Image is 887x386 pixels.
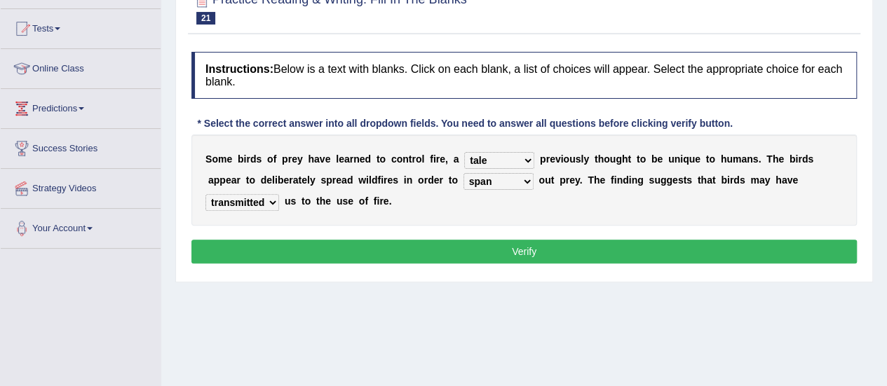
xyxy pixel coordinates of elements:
[339,153,344,165] b: e
[412,153,415,165] b: r
[1,129,161,164] a: Success Stories
[342,195,348,207] b: s
[219,174,226,186] b: p
[566,174,569,186] b: r
[454,153,459,165] b: a
[297,153,303,165] b: y
[689,153,695,165] b: u
[540,153,546,165] b: p
[776,174,782,186] b: h
[733,174,740,186] b: d
[616,174,623,186] b: n
[326,174,332,186] b: p
[546,153,549,165] b: r
[539,174,545,186] b: o
[733,153,741,165] b: m
[320,153,325,165] b: v
[595,153,598,165] b: t
[384,174,387,186] b: r
[289,174,292,186] b: r
[428,174,434,186] b: d
[424,174,428,186] b: r
[293,174,299,186] b: a
[798,153,801,165] b: r
[639,153,646,165] b: o
[773,153,779,165] b: h
[434,174,440,186] b: e
[759,174,765,186] b: a
[550,153,555,165] b: e
[792,174,798,186] b: e
[341,174,347,186] b: a
[436,153,440,165] b: r
[307,174,310,186] b: l
[433,153,436,165] b: i
[449,174,452,186] b: t
[418,174,424,186] b: o
[282,153,288,165] b: p
[196,12,215,25] span: 21
[308,153,314,165] b: h
[668,153,675,165] b: u
[672,174,678,186] b: e
[381,174,384,186] b: i
[604,153,610,165] b: o
[292,153,297,165] b: e
[782,174,787,186] b: a
[623,174,629,186] b: d
[369,174,372,186] b: l
[350,153,353,165] b: r
[698,174,701,186] b: t
[314,153,320,165] b: a
[231,174,237,186] b: a
[348,195,353,207] b: e
[580,174,583,186] b: .
[384,195,389,207] b: e
[360,153,365,165] b: e
[347,174,353,186] b: d
[256,153,262,165] b: s
[212,153,218,165] b: o
[358,174,366,186] b: w
[721,174,727,186] b: b
[205,153,212,165] b: S
[1,209,161,244] a: Your Account
[726,153,733,165] b: u
[336,174,341,186] b: e
[214,174,220,186] b: p
[1,9,161,44] a: Tests
[359,195,365,207] b: o
[416,153,422,165] b: o
[365,153,371,165] b: d
[1,169,161,204] a: Strategy Videos
[740,174,745,186] b: s
[275,174,278,186] b: i
[325,195,331,207] b: e
[218,153,226,165] b: m
[686,174,692,186] b: s
[741,153,747,165] b: a
[266,174,272,186] b: e
[678,174,684,186] b: s
[238,153,244,165] b: b
[680,153,683,165] b: i
[393,174,398,186] b: s
[695,153,700,165] b: e
[377,174,381,186] b: f
[353,153,360,165] b: n
[709,153,715,165] b: o
[790,153,796,165] b: b
[706,153,710,165] b: t
[288,153,292,165] b: r
[302,195,305,207] b: t
[654,174,661,186] b: u
[575,174,580,186] b: y
[439,174,442,186] b: r
[657,153,663,165] b: e
[452,174,458,186] b: o
[795,153,798,165] b: i
[272,174,275,186] b: l
[778,153,784,165] b: e
[379,195,383,207] b: r
[389,195,392,207] b: .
